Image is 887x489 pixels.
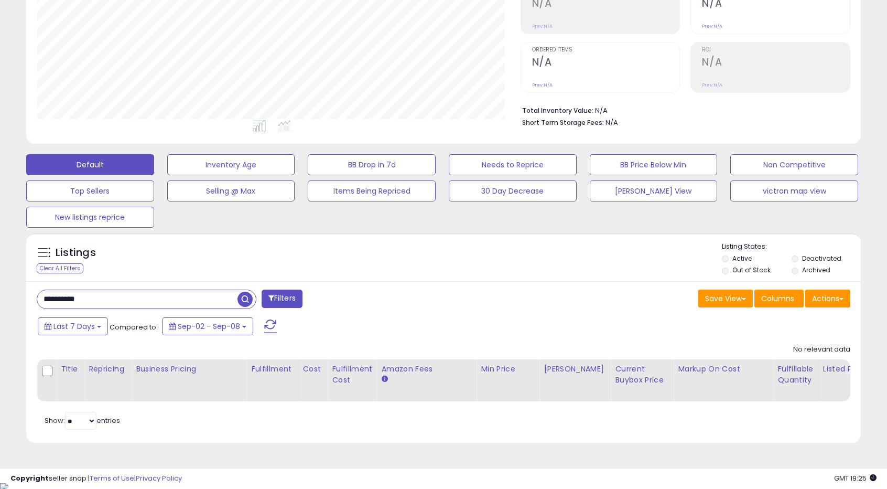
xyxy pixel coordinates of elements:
button: Sep-02 - Sep-08 [162,317,253,335]
div: seller snap | | [10,474,182,484]
button: Actions [805,290,850,307]
a: Terms of Use [90,473,134,483]
small: Amazon Fees. [381,375,387,384]
small: Prev: N/A [532,82,553,88]
button: Inventory Age [167,154,295,175]
div: Current Buybox Price [615,364,669,386]
b: Short Term Storage Fees: [522,118,604,127]
button: Last 7 Days [38,317,108,335]
button: Selling @ Max [167,180,295,201]
strong: Copyright [10,473,49,483]
div: No relevant data [793,345,850,355]
div: Title [61,364,80,375]
label: Archived [802,265,830,274]
span: N/A [605,118,618,127]
div: Min Price [481,364,535,375]
button: BB Drop in 7d [308,154,436,175]
span: Ordered Items [532,47,680,53]
th: The percentage added to the cost of goods (COGS) that forms the calculator for Min & Max prices. [674,359,773,401]
button: Default [26,154,154,175]
button: BB Price Below Min [590,154,718,175]
small: Prev: N/A [702,82,722,88]
button: victron map view [730,180,858,201]
div: Fulfillment [251,364,294,375]
div: Fulfillable Quantity [777,364,814,386]
button: Top Sellers [26,180,154,201]
div: Business Pricing [136,364,242,375]
button: Save View [698,290,753,307]
button: Items Being Repriced [308,180,436,201]
button: 30 Day Decrease [449,180,577,201]
span: Compared to: [110,322,158,332]
b: Total Inventory Value: [522,106,593,115]
label: Deactivated [802,254,841,263]
h2: N/A [702,56,850,70]
h2: N/A [532,56,680,70]
button: Filters [262,290,302,308]
label: Out of Stock [732,265,771,274]
span: Show: entries [45,416,120,426]
span: Last 7 Days [53,321,95,332]
div: Cost [303,364,323,375]
small: Prev: N/A [532,23,553,29]
div: Amazon Fees [381,364,472,375]
small: Prev: N/A [702,23,722,29]
div: [PERSON_NAME] [544,364,606,375]
div: Fulfillment Cost [332,364,372,386]
button: Non Competitive [730,154,858,175]
button: New listings reprice [26,207,154,228]
button: Columns [754,290,804,307]
span: 2025-09-16 19:25 GMT [834,473,877,483]
button: Needs to Reprice [449,154,577,175]
span: Sep-02 - Sep-08 [178,321,240,332]
h5: Listings [56,246,96,260]
div: Clear All Filters [37,263,83,273]
div: Markup on Cost [678,364,769,375]
div: Repricing [89,364,127,375]
a: Privacy Policy [136,473,182,483]
span: ROI [702,47,850,53]
label: Active [732,254,752,263]
span: Columns [761,293,794,304]
li: N/A [522,103,842,116]
p: Listing States: [722,242,860,252]
button: [PERSON_NAME] View [590,180,718,201]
